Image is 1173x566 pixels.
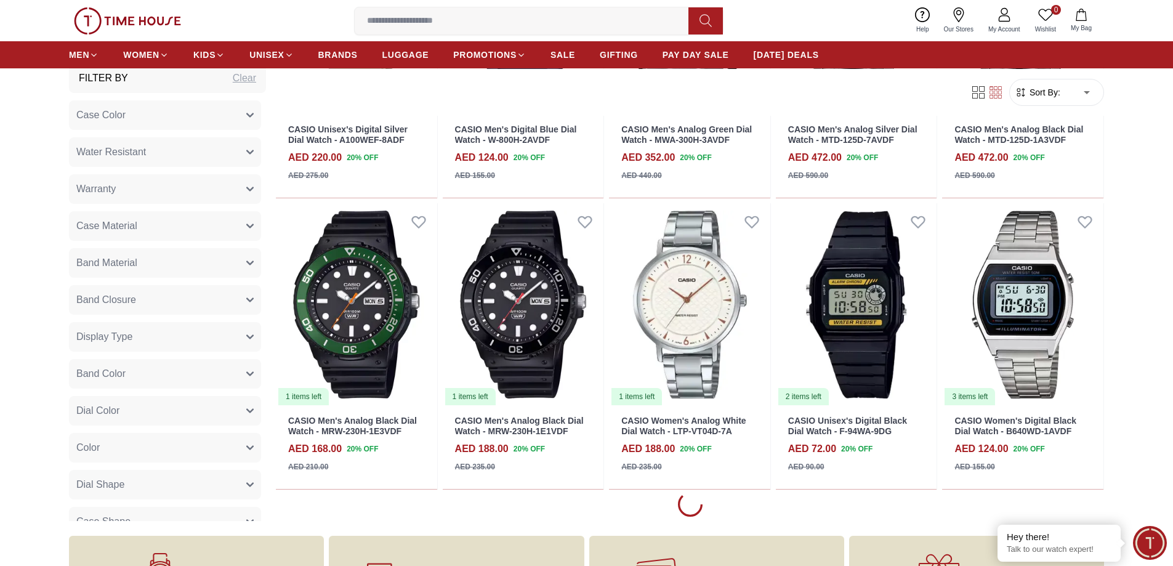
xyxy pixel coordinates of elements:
[514,443,545,455] span: 20 % OFF
[249,44,293,66] a: UNISEX
[776,203,937,406] img: CASIO Unisex's Digital Black Dial Watch - F-94WA-9DG
[69,49,89,61] span: MEN
[621,461,661,472] div: AED 235.00
[937,5,981,36] a: Our Stores
[1014,152,1045,163] span: 20 % OFF
[76,329,132,344] span: Display Type
[609,203,770,406] a: CASIO Women's Analog White Dial Watch - LTP-VT04D-7A1 items left
[455,416,584,436] a: CASIO Men's Analog Black Dial Watch - MRW-230H-1E1VDF
[609,203,770,406] img: CASIO Women's Analog White Dial Watch - LTP-VT04D-7A
[954,150,1008,165] h4: AED 472.00
[663,49,729,61] span: PAY DAY SALE
[1028,5,1063,36] a: 0Wishlist
[69,507,261,536] button: Case Shape
[278,388,329,405] div: 1 items left
[455,461,495,472] div: AED 235.00
[76,108,126,123] span: Case Color
[788,150,842,165] h4: AED 472.00
[1133,526,1167,560] div: Chat Widget
[680,152,711,163] span: 20 % OFF
[443,203,604,406] a: CASIO Men's Analog Black Dial Watch - MRW-230H-1E1VDF1 items left
[76,477,124,492] span: Dial Shape
[347,443,378,455] span: 20 % OFF
[1027,86,1060,99] span: Sort By:
[288,461,328,472] div: AED 210.00
[76,256,137,270] span: Band Material
[788,442,836,456] h4: AED 72.00
[193,44,225,66] a: KIDS
[79,71,128,86] h3: Filter By
[69,359,261,389] button: Band Color
[954,170,994,181] div: AED 590.00
[453,44,526,66] a: PROMOTIONS
[788,124,917,145] a: CASIO Men's Analog Silver Dial Watch - MTD-125D-7AVDF
[754,44,819,66] a: [DATE] DEALS
[69,285,261,315] button: Band Closure
[76,145,146,160] span: Water Resistant
[69,248,261,278] button: Band Material
[1007,544,1111,555] p: Talk to our watch expert!
[847,152,878,163] span: 20 % OFF
[76,514,131,529] span: Case Shape
[788,170,828,181] div: AED 590.00
[1063,6,1099,35] button: My Bag
[233,71,256,86] div: Clear
[911,25,934,34] span: Help
[909,5,937,36] a: Help
[455,170,495,181] div: AED 155.00
[276,203,437,406] a: CASIO Men's Analog Black Dial Watch - MRW-230H-1E3VDF1 items left
[249,49,284,61] span: UNISEX
[76,440,100,455] span: Color
[193,49,216,61] span: KIDS
[288,442,342,456] h4: AED 168.00
[663,44,729,66] a: PAY DAY SALE
[69,322,261,352] button: Display Type
[76,403,119,418] span: Dial Color
[621,416,746,436] a: CASIO Women's Analog White Dial Watch - LTP-VT04D-7A
[69,174,261,204] button: Warranty
[983,25,1025,34] span: My Account
[318,44,358,66] a: BRANDS
[74,7,181,34] img: ...
[288,150,342,165] h4: AED 220.00
[455,442,509,456] h4: AED 188.00
[788,461,824,472] div: AED 90.00
[778,388,829,405] div: 2 items left
[550,44,575,66] a: SALE
[776,203,937,406] a: CASIO Unisex's Digital Black Dial Watch - F-94WA-9DG2 items left
[69,44,99,66] a: MEN
[69,396,261,426] button: Dial Color
[69,433,261,463] button: Color
[455,124,577,145] a: CASIO Men's Digital Blue Dial Watch - W-800H-2AVDF
[69,211,261,241] button: Case Material
[69,137,261,167] button: Water Resistant
[455,150,509,165] h4: AED 124.00
[76,182,116,196] span: Warranty
[939,25,978,34] span: Our Stores
[600,44,638,66] a: GIFTING
[514,152,545,163] span: 20 % OFF
[621,442,675,456] h4: AED 188.00
[1030,25,1061,34] span: Wishlist
[445,388,496,405] div: 1 items left
[443,203,604,406] img: CASIO Men's Analog Black Dial Watch - MRW-230H-1E1VDF
[76,293,136,307] span: Band Closure
[276,203,437,406] img: CASIO Men's Analog Black Dial Watch - MRW-230H-1E3VDF
[621,150,675,165] h4: AED 352.00
[754,49,819,61] span: [DATE] DEALS
[288,170,328,181] div: AED 275.00
[841,443,873,455] span: 20 % OFF
[550,49,575,61] span: SALE
[382,44,429,66] a: LUGGAGE
[621,170,661,181] div: AED 440.00
[453,49,517,61] span: PROMOTIONS
[954,416,1076,436] a: CASIO Women's Digital Black Dial Watch - B640WD-1AVDF
[1051,5,1061,15] span: 0
[954,124,1083,145] a: CASIO Men's Analog Black Dial Watch - MTD-125D-1A3VDF
[1015,86,1060,99] button: Sort By:
[954,442,1008,456] h4: AED 124.00
[788,416,907,436] a: CASIO Unisex's Digital Black Dial Watch - F-94WA-9DG
[123,49,159,61] span: WOMEN
[123,44,169,66] a: WOMEN
[621,124,752,145] a: CASIO Men's Analog Green Dial Watch - MWA-300H-3AVDF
